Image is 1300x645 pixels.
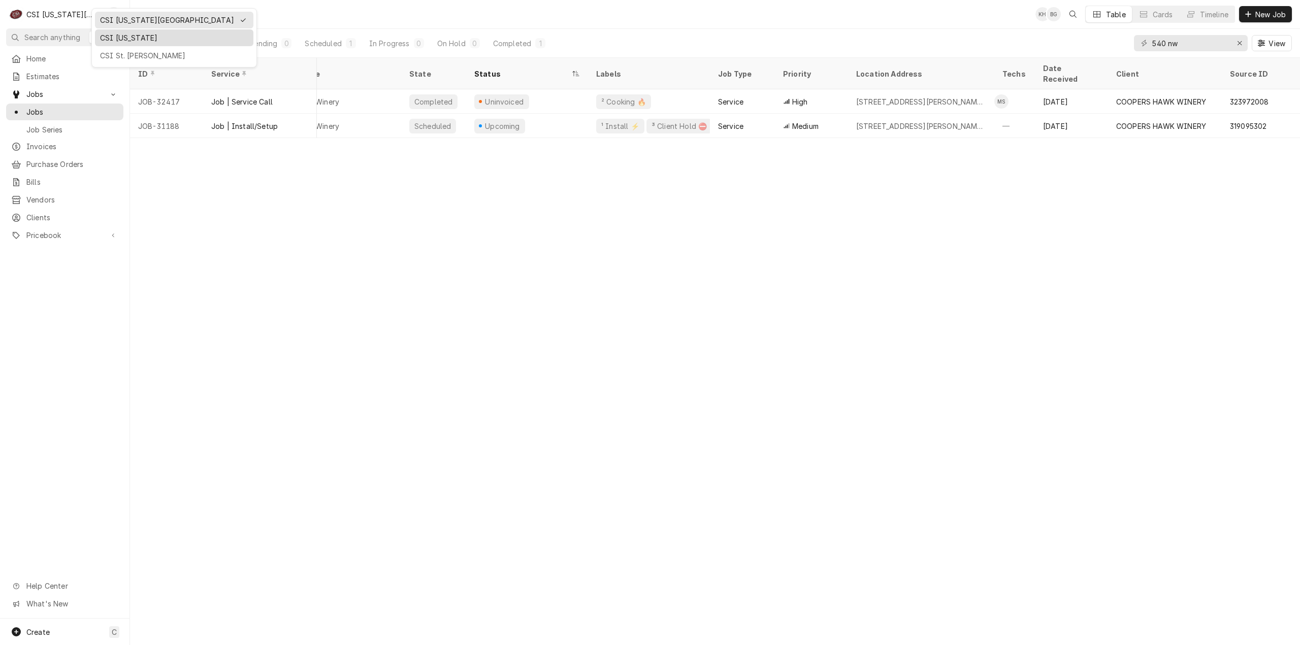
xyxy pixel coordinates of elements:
[6,104,123,120] a: Go to Jobs
[26,124,118,135] span: Job Series
[26,107,118,117] span: Jobs
[100,50,248,61] div: CSI St. [PERSON_NAME]
[100,15,234,25] div: CSI [US_STATE][GEOGRAPHIC_DATA]
[6,121,123,138] a: Go to Job Series
[100,32,248,43] div: CSI [US_STATE]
